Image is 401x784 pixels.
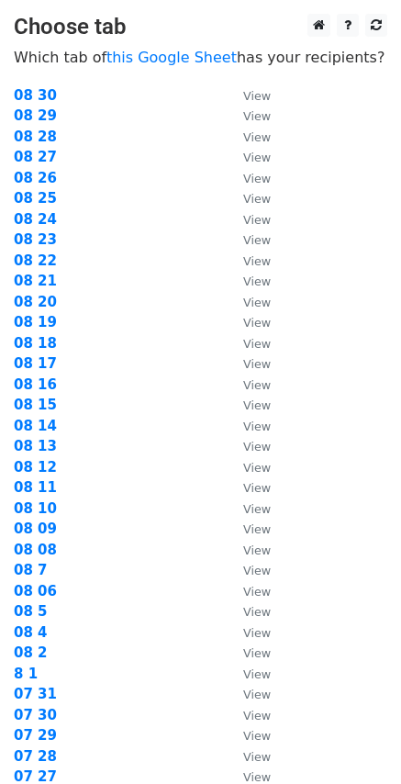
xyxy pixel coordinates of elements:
strong: 08 11 [14,479,57,496]
small: View [243,296,271,309]
a: 08 16 [14,376,57,393]
a: View [225,562,271,578]
small: View [243,420,271,433]
a: View [225,418,271,434]
a: View [225,500,271,517]
small: View [243,461,271,475]
a: 08 7 [14,562,48,578]
a: View [225,87,271,104]
a: 08 22 [14,252,57,269]
small: View [243,646,271,660]
a: 07 30 [14,707,57,723]
a: 08 10 [14,500,57,517]
a: 8 1 [14,666,38,682]
a: View [225,583,271,599]
a: 08 19 [14,314,57,330]
a: View [225,644,271,661]
a: 07 31 [14,686,57,702]
p: Which tab of has your recipients? [14,48,387,67]
a: 08 13 [14,438,57,454]
a: 08 20 [14,294,57,310]
a: 08 27 [14,149,57,165]
small: View [243,378,271,392]
a: View [225,459,271,476]
strong: 07 28 [14,748,57,765]
a: 08 06 [14,583,57,599]
small: View [243,130,271,144]
strong: 08 17 [14,355,57,372]
small: View [243,543,271,557]
a: View [225,624,271,641]
a: 07 29 [14,727,57,744]
a: View [225,521,271,537]
a: 08 29 [14,107,57,124]
a: View [225,707,271,723]
strong: 08 4 [14,624,48,641]
a: 08 24 [14,211,57,228]
a: View [225,376,271,393]
small: View [243,585,271,599]
small: View [243,172,271,185]
a: View [225,314,271,330]
small: View [243,213,271,227]
small: View [243,729,271,743]
strong: 08 25 [14,190,57,207]
a: 08 15 [14,397,57,413]
small: View [243,316,271,330]
small: View [243,109,271,123]
small: View [243,688,271,701]
a: View [225,727,271,744]
a: 08 18 [14,335,57,352]
a: View [225,190,271,207]
a: View [225,355,271,372]
a: 08 26 [14,170,57,186]
a: View [225,211,271,228]
strong: 08 14 [14,418,57,434]
a: View [225,170,271,186]
a: 08 23 [14,231,57,248]
a: 08 2 [14,644,48,661]
small: View [243,398,271,412]
a: View [225,107,271,124]
small: View [243,626,271,640]
small: View [243,337,271,351]
a: View [225,252,271,269]
a: View [225,397,271,413]
h3: Choose tab [14,14,387,40]
small: View [243,667,271,681]
a: View [225,748,271,765]
strong: 08 12 [14,459,57,476]
small: View [243,564,271,577]
a: this Google Sheet [106,49,237,66]
a: View [225,335,271,352]
a: View [225,273,271,289]
a: View [225,438,271,454]
small: View [243,254,271,268]
a: 08 30 [14,87,57,104]
small: View [243,89,271,103]
small: View [243,770,271,784]
a: 08 5 [14,603,48,620]
small: View [243,481,271,495]
small: View [243,151,271,164]
strong: 08 21 [14,273,57,289]
a: 08 09 [14,521,57,537]
small: View [243,750,271,764]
